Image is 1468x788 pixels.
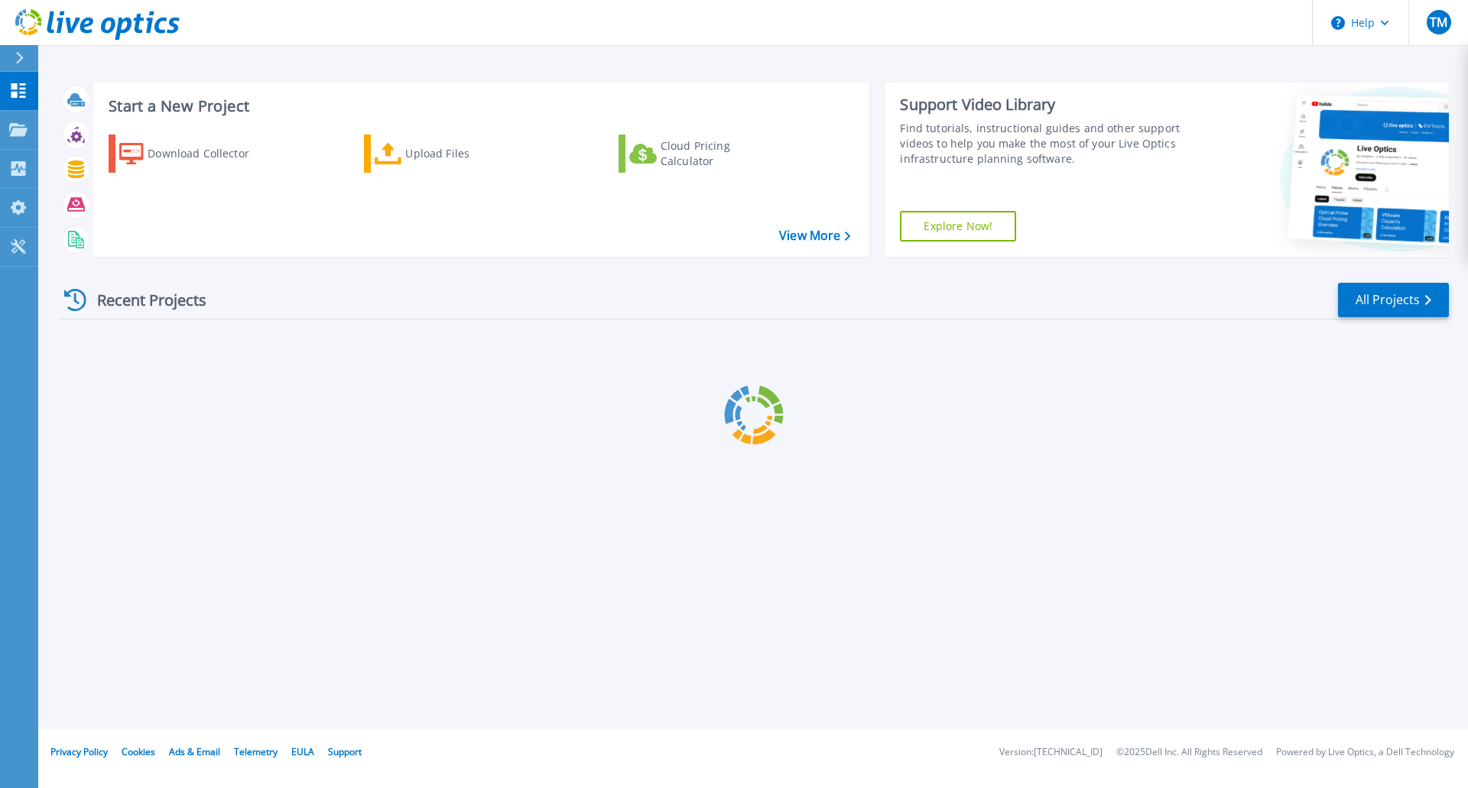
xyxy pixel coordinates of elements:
li: Powered by Live Optics, a Dell Technology [1276,747,1454,757]
a: All Projects [1338,283,1449,317]
a: Privacy Policy [50,745,108,758]
a: Upload Files [364,135,534,173]
div: Find tutorials, instructional guides and other support videos to help you make the most of your L... [900,121,1187,167]
a: Ads & Email [169,745,220,758]
a: View More [779,229,850,243]
span: TM [1430,16,1447,28]
div: Download Collector [148,138,270,169]
a: Support [328,745,362,758]
div: Support Video Library [900,95,1187,115]
a: EULA [291,745,314,758]
a: Telemetry [234,745,278,758]
a: Cookies [122,745,155,758]
li: © 2025 Dell Inc. All Rights Reserved [1116,747,1262,757]
div: Cloud Pricing Calculator [661,138,783,169]
li: Version: [TECHNICAL_ID] [999,747,1103,757]
h3: Start a New Project [109,98,850,115]
a: Download Collector [109,135,279,173]
a: Explore Now! [900,211,1016,242]
div: Recent Projects [59,281,227,319]
div: Upload Files [405,138,528,169]
a: Cloud Pricing Calculator [619,135,789,173]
